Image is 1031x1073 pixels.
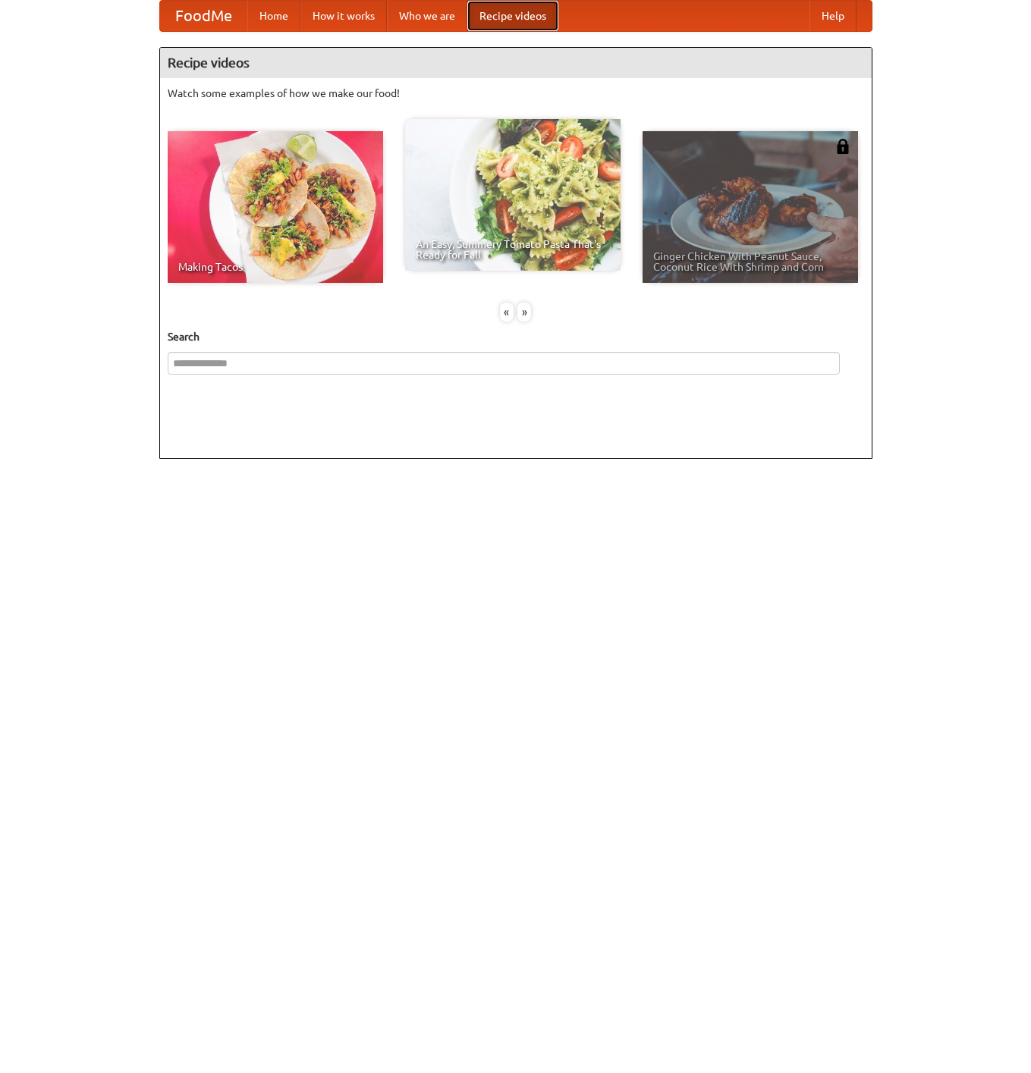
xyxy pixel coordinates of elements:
a: Home [247,1,300,31]
p: Watch some examples of how we make our food! [168,86,864,101]
h5: Search [168,329,864,344]
a: Help [809,1,857,31]
a: Making Tacos [168,131,383,283]
a: Who we are [387,1,467,31]
h4: Recipe videos [160,48,872,78]
a: FoodMe [160,1,247,31]
a: An Easy, Summery Tomato Pasta That's Ready for Fall [405,119,621,271]
a: Recipe videos [467,1,558,31]
span: Making Tacos [178,262,372,272]
span: An Easy, Summery Tomato Pasta That's Ready for Fall [416,239,610,260]
a: How it works [300,1,387,31]
div: « [500,303,514,322]
div: » [517,303,531,322]
img: 483408.png [835,139,850,154]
